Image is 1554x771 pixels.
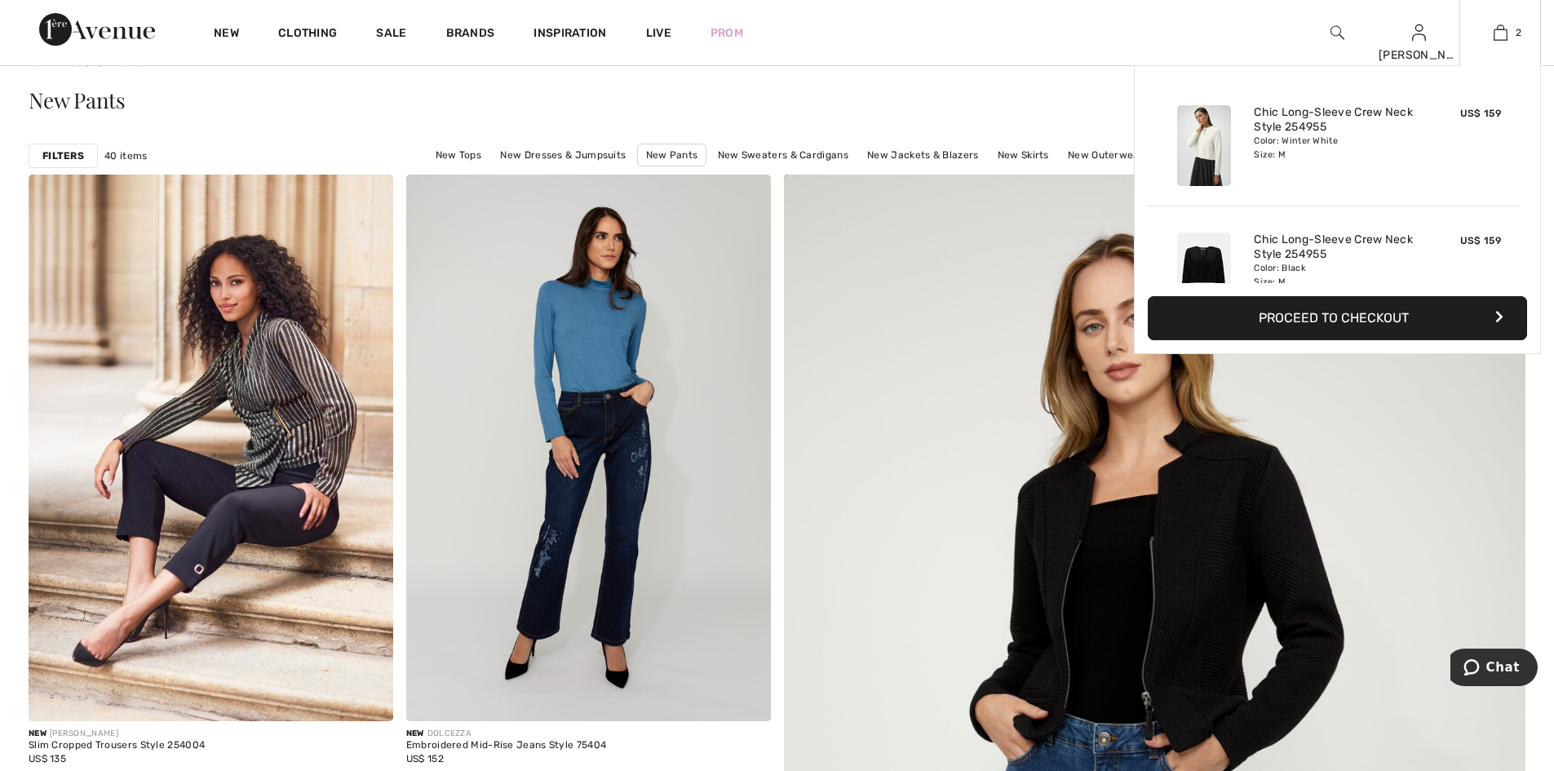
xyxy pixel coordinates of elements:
[1494,23,1508,42] img: My Bag
[406,740,606,751] div: Embroidered Mid-Rise Jeans Style 75404
[1177,105,1231,186] img: Chic Long-Sleeve Crew Neck Style 254955
[1460,235,1501,246] span: US$ 159
[1177,233,1231,313] img: Chic Long-Sleeve Crew Neck Style 254955
[42,148,84,163] strong: Filters
[1330,23,1344,42] img: search the website
[406,175,771,721] img: Embroidered Mid-Rise Jeans Style 75404. As sample
[1460,23,1540,42] a: 2
[1450,649,1538,689] iframe: Opens a widget where you can chat to one of our agents
[859,144,986,166] a: New Jackets & Blazers
[29,753,66,764] span: US$ 135
[1254,105,1415,135] a: Chic Long-Sleeve Crew Neck Style 254955
[29,86,126,114] span: New Pants
[376,26,406,43] a: Sale
[637,144,707,166] a: New Pants
[39,13,155,46] img: 1ère Avenue
[29,728,205,740] div: [PERSON_NAME]
[1379,47,1459,64] div: [PERSON_NAME]
[711,24,743,42] a: Prom
[990,144,1057,166] a: New Skirts
[406,753,444,764] span: US$ 152
[406,728,606,740] div: DOLCEZZA
[427,144,489,166] a: New Tops
[1516,25,1521,40] span: 2
[533,26,606,43] span: Inspiration
[1148,296,1527,340] button: Proceed to Checkout
[1254,262,1415,288] div: Color: Black Size: M
[29,175,393,721] img: Slim Cropped Trousers Style 254004. Black
[1254,233,1415,262] a: Chic Long-Sleeve Crew Neck Style 254955
[1060,144,1152,166] a: New Outerwear
[446,26,495,43] a: Brands
[646,24,671,42] a: Live
[406,729,424,738] span: New
[214,26,239,43] a: New
[710,144,857,166] a: New Sweaters & Cardigans
[492,144,634,166] a: New Dresses & Jumpsuits
[93,57,139,69] a: Pants
[1412,23,1426,42] img: My Info
[1460,108,1501,119] span: US$ 159
[278,26,337,43] a: Clothing
[29,729,46,738] span: New
[1254,135,1415,161] div: Color: Winter White Size: M
[104,148,147,163] span: 40 items
[29,740,205,751] div: Slim Cropped Trousers Style 254004
[1412,24,1426,40] a: Sign In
